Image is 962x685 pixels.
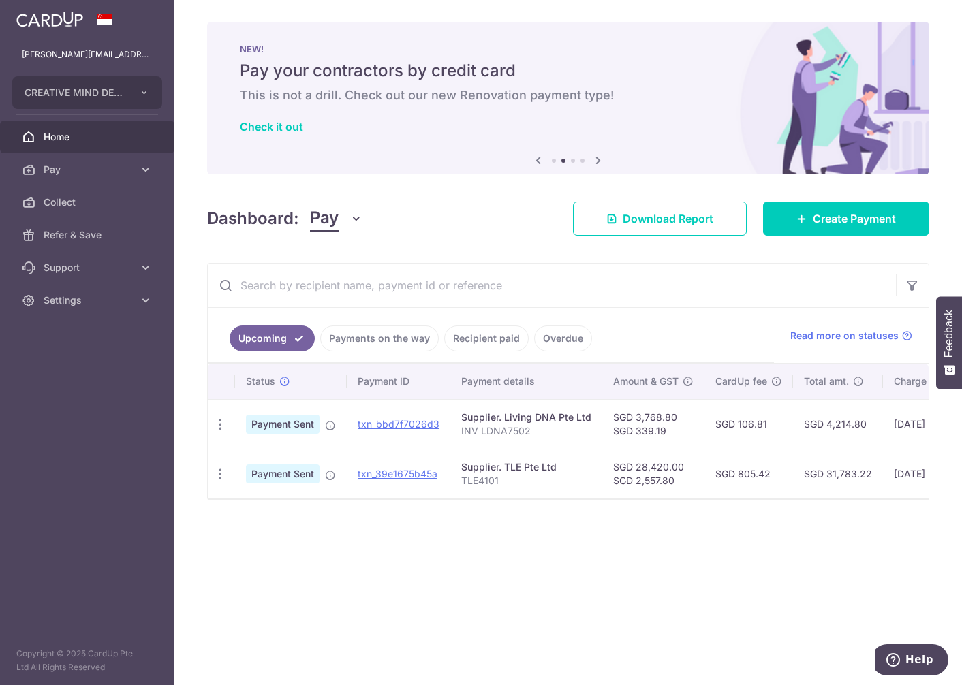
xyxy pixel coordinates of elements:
[16,11,83,27] img: CardUp
[240,44,897,54] p: NEW!
[207,206,299,231] h4: Dashboard:
[704,399,793,449] td: SGD 106.81
[573,202,747,236] a: Download Report
[246,415,320,434] span: Payment Sent
[936,296,962,389] button: Feedback - Show survey
[623,210,713,227] span: Download Report
[320,325,439,351] a: Payments on the way
[793,399,883,449] td: SGD 4,214.80
[804,375,849,388] span: Total amt.
[358,468,437,479] a: txn_39e1675b45a
[358,418,439,430] a: txn_bbd7f7026d3
[44,293,134,307] span: Settings
[613,375,679,388] span: Amount & GST
[793,449,883,498] td: SGD 31,783.22
[943,310,955,357] span: Feedback
[602,399,704,449] td: SGD 3,768.80 SGD 339.19
[444,325,529,351] a: Recipient paid
[310,206,362,232] button: Pay
[208,264,896,307] input: Search by recipient name, payment id or reference
[813,210,896,227] span: Create Payment
[875,644,948,678] iframe: Opens a widget where you can find more information
[246,464,320,483] span: Payment Sent
[347,364,450,399] th: Payment ID
[25,86,125,99] span: CREATIVE MIND DESIGN PTE. LTD.
[207,22,929,174] img: Renovation banner
[44,130,134,144] span: Home
[894,375,950,388] span: Charge date
[246,375,275,388] span: Status
[230,325,315,351] a: Upcoming
[602,449,704,498] td: SGD 28,420.00 SGD 2,557.80
[12,76,162,109] button: CREATIVE MIND DESIGN PTE. LTD.
[704,449,793,498] td: SGD 805.42
[22,48,153,61] p: [PERSON_NAME][EMAIL_ADDRESS][DOMAIN_NAME]
[461,411,591,424] div: Supplier. Living DNA Pte Ltd
[44,195,134,209] span: Collect
[790,329,899,342] span: Read more on statuses
[44,228,134,242] span: Refer & Save
[715,375,767,388] span: CardUp fee
[461,424,591,438] p: INV LDNA7502
[461,474,591,488] p: TLE4101
[240,87,897,103] h6: This is not a drill. Check out our new Renovation payment type!
[534,325,592,351] a: Overdue
[240,60,897,82] h5: Pay your contractors by credit card
[310,206,339,232] span: Pay
[461,460,591,474] div: Supplier. TLE Pte Ltd
[44,261,134,274] span: Support
[44,163,134,176] span: Pay
[450,364,602,399] th: Payment details
[763,202,929,236] a: Create Payment
[240,120,303,133] a: Check it out
[790,329,912,342] a: Read more on statuses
